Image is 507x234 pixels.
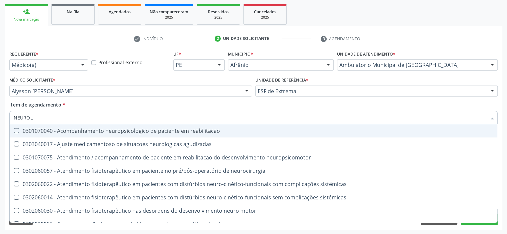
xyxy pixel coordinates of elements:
[337,49,395,59] label: Unidade de atendimento
[14,141,493,147] div: 0303040017 - Ajuste medicamentoso de situacoes neurologicas agudizadas
[339,62,484,68] span: Ambulatorio Municipal de [GEOGRAPHIC_DATA]
[258,88,484,95] span: ESF de Extrema
[12,62,74,68] span: Médico(a)
[215,36,221,42] div: 2
[173,49,181,59] label: UF
[248,15,282,20] div: 2025
[9,49,38,59] label: Requerente
[23,8,30,15] div: person_add
[230,62,320,68] span: Afrânio
[9,17,43,22] div: Nova marcação
[109,9,131,15] span: Agendados
[14,221,493,227] div: 0701010053 - Calçados anatômicos com palmilhas para pés neuropáticos (par)
[176,62,211,68] span: PE
[14,168,493,173] div: 0302060057 - Atendimento fisioterapêutico em paciente no pré/pós-operatório de neurocirurgia
[67,9,79,15] span: Na fila
[98,59,142,66] label: Profissional externo
[223,36,269,42] div: Unidade solicitante
[150,15,188,20] div: 2025
[14,181,493,187] div: 0302060022 - Atendimento fisioterapêutico em pacientes com distúrbios neuro-cinético-funcionais c...
[14,128,493,133] div: 0301070040 - Acompanhamento neuropsicologico de paciente em reabilitacao
[150,9,188,15] span: Não compareceram
[254,9,276,15] span: Cancelados
[255,75,308,86] label: Unidade de referência
[202,15,235,20] div: 2025
[208,9,229,15] span: Resolvidos
[12,88,238,95] span: Alysson [PERSON_NAME]
[9,75,55,86] label: Médico Solicitante
[9,102,61,108] span: Item de agendamento
[14,111,487,124] input: Buscar por procedimentos
[14,195,493,200] div: 0302060014 - Atendimento fisioterapêutico em pacientes com distúrbios neuro-cinético-funcionais s...
[14,208,493,213] div: 0302060030 - Atendimento fisioterapêutico nas desordens do desenvolvimento neuro motor
[14,155,493,160] div: 0301070075 - Atendimento / acompanhamento de paciente em reabilitacao do desenvolvimento neuropsi...
[228,49,253,59] label: Município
